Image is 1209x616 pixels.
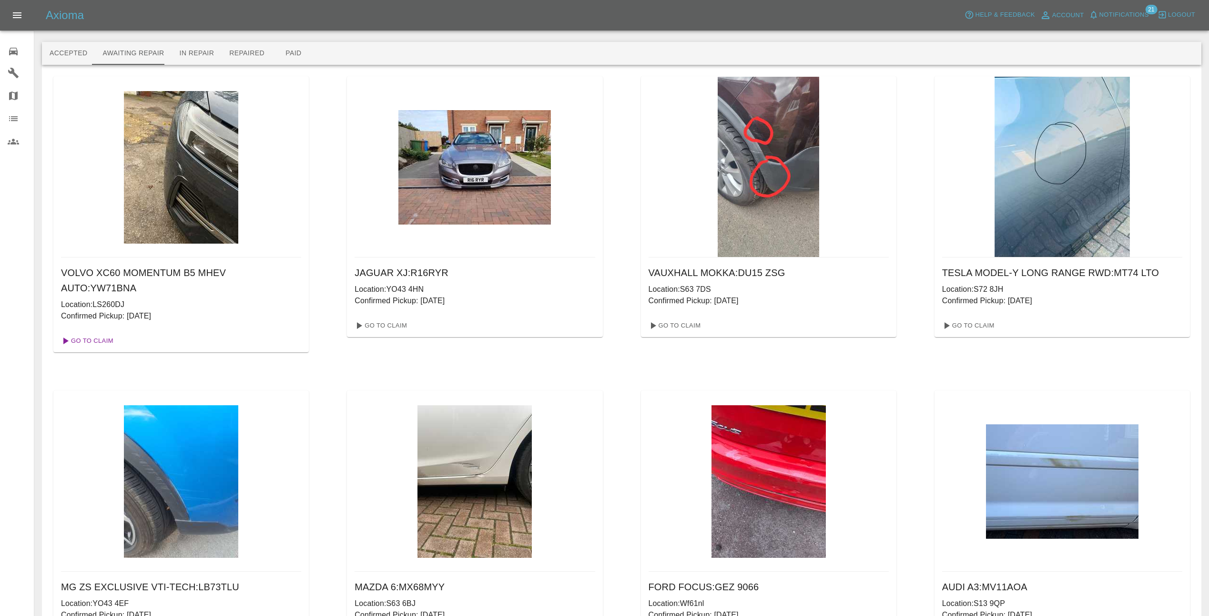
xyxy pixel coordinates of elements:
[942,579,1182,595] h6: AUDI A3 : MV11AOA
[645,318,703,333] a: Go To Claim
[942,295,1182,307] p: Confirmed Pickup: [DATE]
[1037,8,1087,23] a: Account
[355,295,595,307] p: Confirmed Pickup: [DATE]
[1155,8,1198,22] button: Logout
[61,579,301,595] h6: MG ZS EXCLUSIVE VTI-TECH : LB73TLU
[355,265,595,280] h6: JAGUAR XJ : R16RYR
[938,318,997,333] a: Go To Claim
[1099,10,1149,21] span: Notifications
[172,42,222,65] button: In Repair
[272,42,315,65] button: Paid
[942,284,1182,295] p: Location: S72 8JH
[46,8,84,23] h5: Axioma
[1052,10,1084,21] span: Account
[95,42,172,65] button: Awaiting Repair
[649,598,889,609] p: Location: Wf61nl
[61,265,301,296] h6: VOLVO XC60 MOMENTUM B5 MHEV AUTO : YW71BNA
[942,265,1182,280] h6: TESLA MODEL-Y LONG RANGE RWD : MT74 LTO
[649,579,889,595] h6: FORD FOCUS : GEZ 9066
[649,284,889,295] p: Location: S63 7DS
[61,598,301,609] p: Location: YO43 4EF
[649,295,889,307] p: Confirmed Pickup: [DATE]
[1087,8,1151,22] button: Notifications
[61,299,301,310] p: Location: LS260DJ
[222,42,272,65] button: Repaired
[355,284,595,295] p: Location: YO43 4HN
[61,310,301,322] p: Confirmed Pickup: [DATE]
[6,4,29,27] button: Open drawer
[975,10,1035,21] span: Help & Feedback
[355,579,595,595] h6: MAZDA 6 : MX68MYY
[649,265,889,280] h6: VAUXHALL MOKKA : DU15 ZSG
[351,318,409,333] a: Go To Claim
[57,333,116,349] a: Go To Claim
[42,42,95,65] button: Accepted
[962,8,1037,22] button: Help & Feedback
[942,598,1182,609] p: Location: S13 9QP
[1168,10,1195,21] span: Logout
[1145,5,1157,14] span: 21
[355,598,595,609] p: Location: S63 6BJ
